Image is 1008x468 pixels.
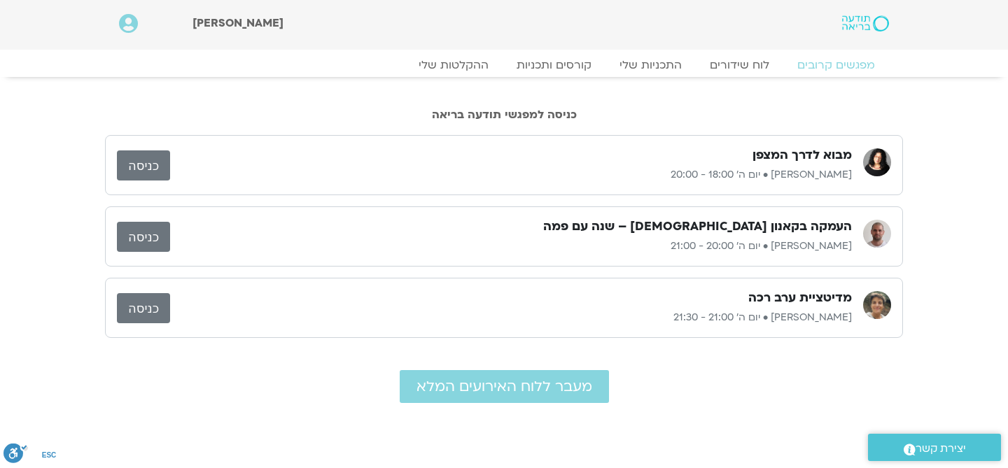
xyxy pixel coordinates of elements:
[170,309,852,326] p: [PERSON_NAME] • יום ה׳ 21:00 - 21:30
[117,222,170,252] a: כניסה
[405,58,503,72] a: ההקלטות שלי
[863,291,891,319] img: נעם גרייף
[752,147,852,164] h3: מבוא לדרך המצפן
[863,220,891,248] img: דקל קנטי
[868,434,1001,461] a: יצירת קשר
[605,58,696,72] a: התכניות שלי
[916,439,966,458] span: יצירת קשר
[400,370,609,403] a: מעבר ללוח האירועים המלא
[170,166,852,183] p: [PERSON_NAME] • יום ה׳ 18:00 - 20:00
[119,58,889,72] nav: Menu
[416,378,592,395] span: מעבר ללוח האירועים המלא
[543,218,852,235] h3: העמקה בקאנון [DEMOGRAPHIC_DATA] – שנה עם פמה
[748,290,852,306] h3: מדיטציית ערב רכה
[105,108,903,121] h2: כניסה למפגשי תודעה בריאה
[170,238,852,255] p: [PERSON_NAME] • יום ה׳ 20:00 - 21:00
[783,58,889,72] a: מפגשים קרובים
[503,58,605,72] a: קורסים ותכניות
[117,150,170,180] a: כניסה
[117,293,170,323] a: כניסה
[863,148,891,176] img: ארנינה קשתן
[696,58,783,72] a: לוח שידורים
[192,15,283,31] span: [PERSON_NAME]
